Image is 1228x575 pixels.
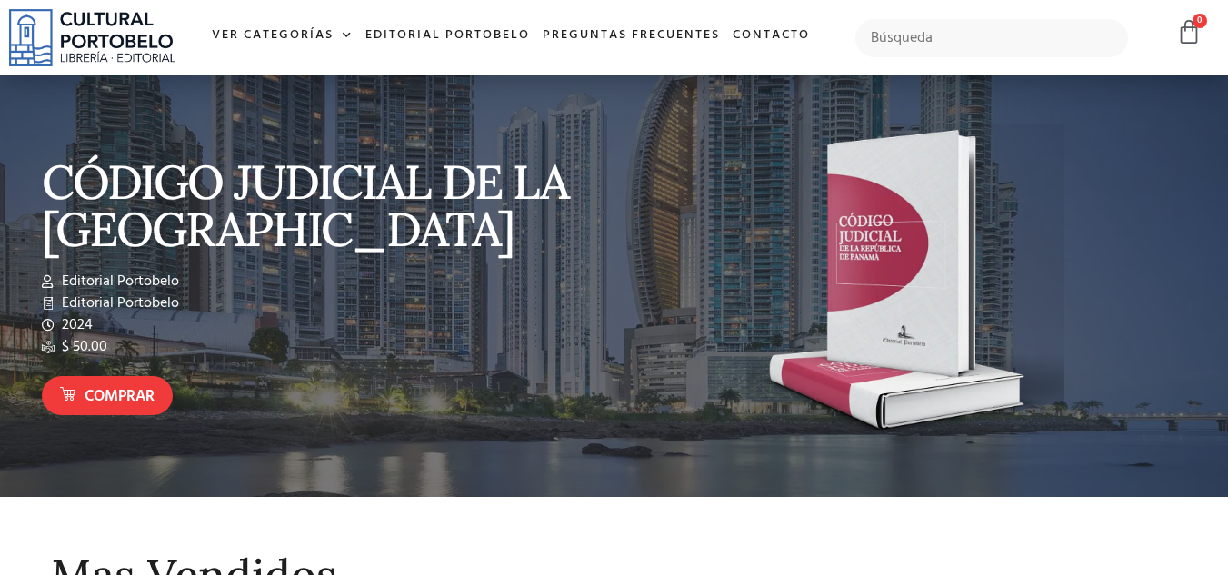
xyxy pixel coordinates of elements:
a: Editorial Portobelo [359,16,536,55]
a: 0 [1176,19,1202,45]
span: Comprar [85,385,155,409]
span: 0 [1193,14,1207,28]
a: Ver Categorías [205,16,359,55]
a: Contacto [726,16,816,55]
p: CÓDIGO JUDICIAL DE LA [GEOGRAPHIC_DATA] [42,158,605,253]
span: Editorial Portobelo [57,271,179,292]
span: $ 50.00 [57,336,107,358]
input: Búsqueda [855,19,1129,57]
span: Editorial Portobelo [57,292,179,314]
a: Preguntas frecuentes [536,16,726,55]
a: Comprar [42,376,173,415]
span: 2024 [57,314,93,336]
